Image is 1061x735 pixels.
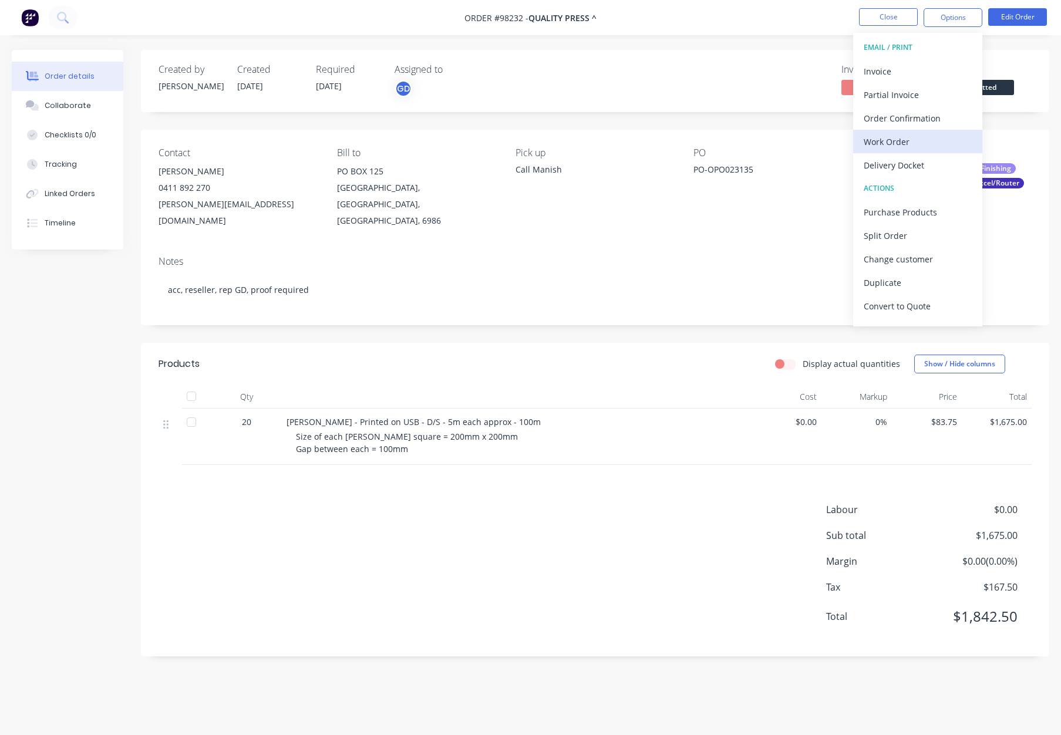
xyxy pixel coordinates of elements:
span: $1,842.50 [931,606,1018,627]
button: Archive [853,318,982,341]
div: 0411 892 270 [159,180,318,196]
button: Order details [12,62,123,91]
div: Archive [864,321,972,338]
div: Purchase Products [864,204,972,221]
button: ACTIONS [853,177,982,200]
div: Invoice [864,63,972,80]
span: 20 [242,416,251,428]
button: Close [859,8,918,26]
div: FB Finishing [966,163,1016,174]
label: Display actual quantities [803,358,900,370]
span: [PERSON_NAME] - Printed on USB - D/S - 5m each approx - 100m [287,416,541,427]
div: Markup [821,385,891,409]
div: Cost [752,385,821,409]
div: Checklists 0/0 [45,130,96,140]
div: [PERSON_NAME] [159,80,223,92]
div: PO [693,147,853,159]
button: Show / Hide columns [914,355,1005,373]
div: Texcel/Router [967,178,1024,188]
button: GD [395,80,412,97]
div: [PERSON_NAME] [159,163,318,180]
button: Invoice [853,59,982,83]
div: Linked Orders [45,188,95,199]
div: Price [892,385,962,409]
div: Bill to [337,147,497,159]
button: Partial Invoice [853,83,982,106]
div: EMAIL / PRINT [864,40,972,55]
div: Order Confirmation [864,110,972,127]
div: Total [962,385,1032,409]
span: Margin [826,554,931,568]
button: Split Order [853,224,982,247]
button: Change customer [853,247,982,271]
span: Labour [826,503,931,517]
span: $1,675.00 [966,416,1027,428]
button: Edit Order [988,8,1047,26]
div: Assigned to [395,64,512,75]
span: $83.75 [897,416,957,428]
button: Timeline [12,208,123,238]
div: acc, reseller, rep GD, proof required [159,272,1032,308]
span: Sub total [826,528,931,542]
span: 0% [826,416,887,428]
div: Collaborate [45,100,91,111]
div: Partial Invoice [864,86,972,103]
div: Duplicate [864,274,972,291]
div: PO-OPO023135 [693,163,840,180]
button: Convert to Quote [853,294,982,318]
span: Tax [826,580,931,594]
div: Delivery Docket [864,157,972,174]
div: Tracking [45,159,77,170]
div: Required [316,64,380,75]
div: Created by [159,64,223,75]
button: Collaborate [12,91,123,120]
button: EMAIL / PRINT [853,36,982,59]
div: Invoiced [841,64,929,75]
div: ACTIONS [864,181,972,196]
button: Order Confirmation [853,106,982,130]
span: $1,675.00 [931,528,1018,542]
div: Call Manish [516,163,675,176]
div: Status [944,64,1032,75]
span: $167.50 [931,580,1018,594]
div: Products [159,357,200,371]
div: Convert to Quote [864,298,972,315]
span: $0.00 [931,503,1018,517]
button: Checklists 0/0 [12,120,123,150]
button: Work Order [853,130,982,153]
div: PO BOX 125[GEOGRAPHIC_DATA], [GEOGRAPHIC_DATA], [GEOGRAPHIC_DATA], 6986 [337,163,497,229]
button: Delivery Docket [853,153,982,177]
div: Pick up [516,147,675,159]
span: $0.00 ( 0.00 %) [931,554,1018,568]
div: Contact [159,147,318,159]
span: Order #98232 - [464,12,528,23]
span: QUALITY PRESS ^ [528,12,597,23]
button: Tracking [12,150,123,179]
div: Timeline [45,218,76,228]
div: Split Order [864,227,972,244]
div: Qty [211,385,282,409]
span: Size of each [PERSON_NAME] square = 200mm x 200mm Gap between each = 100mm [296,431,520,454]
div: Work Order [864,133,972,150]
span: [DATE] [237,80,263,92]
div: Order details [45,71,95,82]
img: Factory [21,9,39,26]
div: [PERSON_NAME]0411 892 270[PERSON_NAME][EMAIL_ADDRESS][DOMAIN_NAME] [159,163,318,229]
span: Total [826,609,931,623]
span: No [841,80,912,95]
span: [DATE] [316,80,342,92]
div: Change customer [864,251,972,268]
div: [PERSON_NAME][EMAIL_ADDRESS][DOMAIN_NAME] [159,196,318,229]
button: Linked Orders [12,179,123,208]
div: Notes [159,256,1032,267]
div: PO BOX 125 [337,163,497,180]
button: Options [924,8,982,27]
span: $0.00 [756,416,817,428]
button: Duplicate [853,271,982,294]
button: Purchase Products [853,200,982,224]
div: Created [237,64,302,75]
div: [GEOGRAPHIC_DATA], [GEOGRAPHIC_DATA], [GEOGRAPHIC_DATA], 6986 [337,180,497,229]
